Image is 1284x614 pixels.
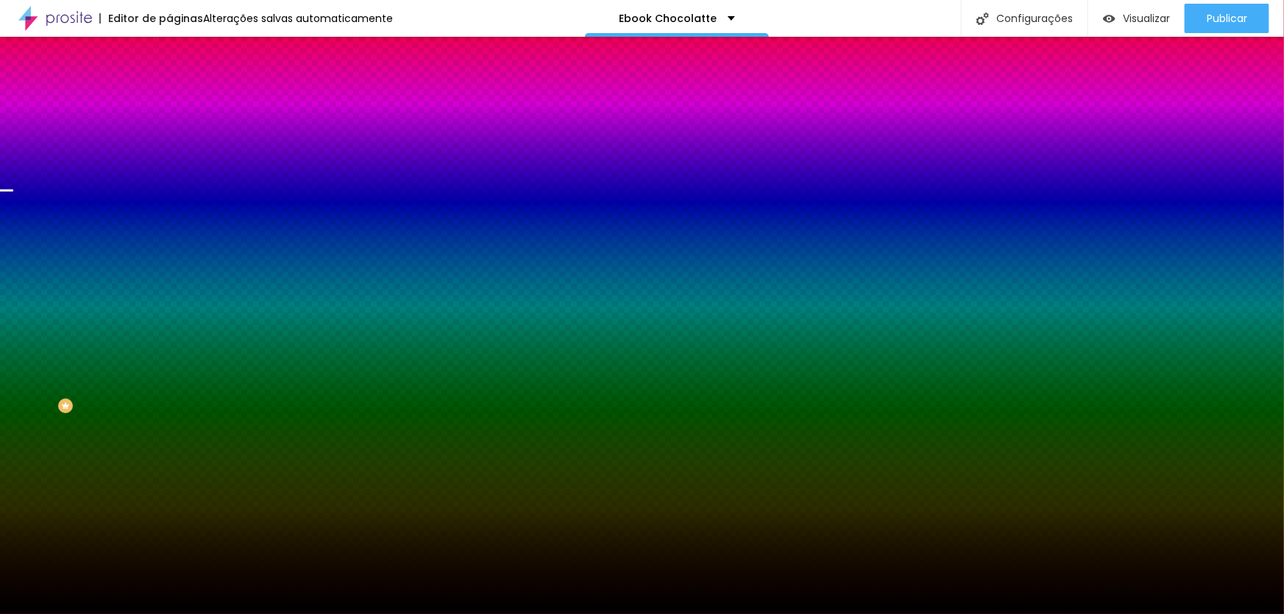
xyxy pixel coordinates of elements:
p: Ebook Chocolatte [619,13,717,24]
span: Publicar [1207,13,1247,24]
button: Visualizar [1088,4,1185,33]
span: Visualizar [1123,13,1170,24]
img: view-1.svg [1103,13,1115,25]
div: Editor de páginas [99,13,203,24]
div: Alterações salvas automaticamente [203,13,393,24]
button: Publicar [1185,4,1269,33]
img: Icone [976,13,989,25]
